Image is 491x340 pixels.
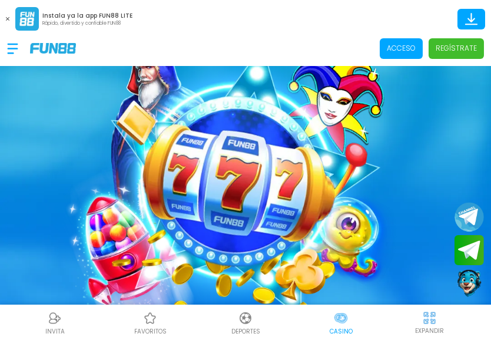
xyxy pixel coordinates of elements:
button: Contact customer service [454,268,484,299]
img: Casino Favoritos [143,311,157,325]
p: favoritos [134,327,167,336]
a: ReferralReferralINVITA [7,309,102,336]
p: Regístrate [436,43,477,54]
img: App Logo [15,7,39,31]
p: Acceso [387,43,416,54]
a: CasinoCasinoCasino [293,309,389,336]
button: Join telegram channel [454,202,484,232]
a: Casino FavoritosCasino Favoritosfavoritos [102,309,198,336]
p: Rápido, divertido y confiable FUN88 [42,20,132,27]
img: Deportes [238,311,253,325]
p: INVITA [45,327,65,336]
button: Join telegram [454,235,484,266]
p: Deportes [231,327,260,336]
img: hide [422,311,437,325]
p: Casino [330,327,353,336]
img: Company Logo [30,43,76,53]
a: DeportesDeportesDeportes [198,309,293,336]
p: EXPANDIR [415,326,444,335]
img: Referral [48,311,62,325]
p: Instala ya la app FUN88 LITE [42,11,132,20]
